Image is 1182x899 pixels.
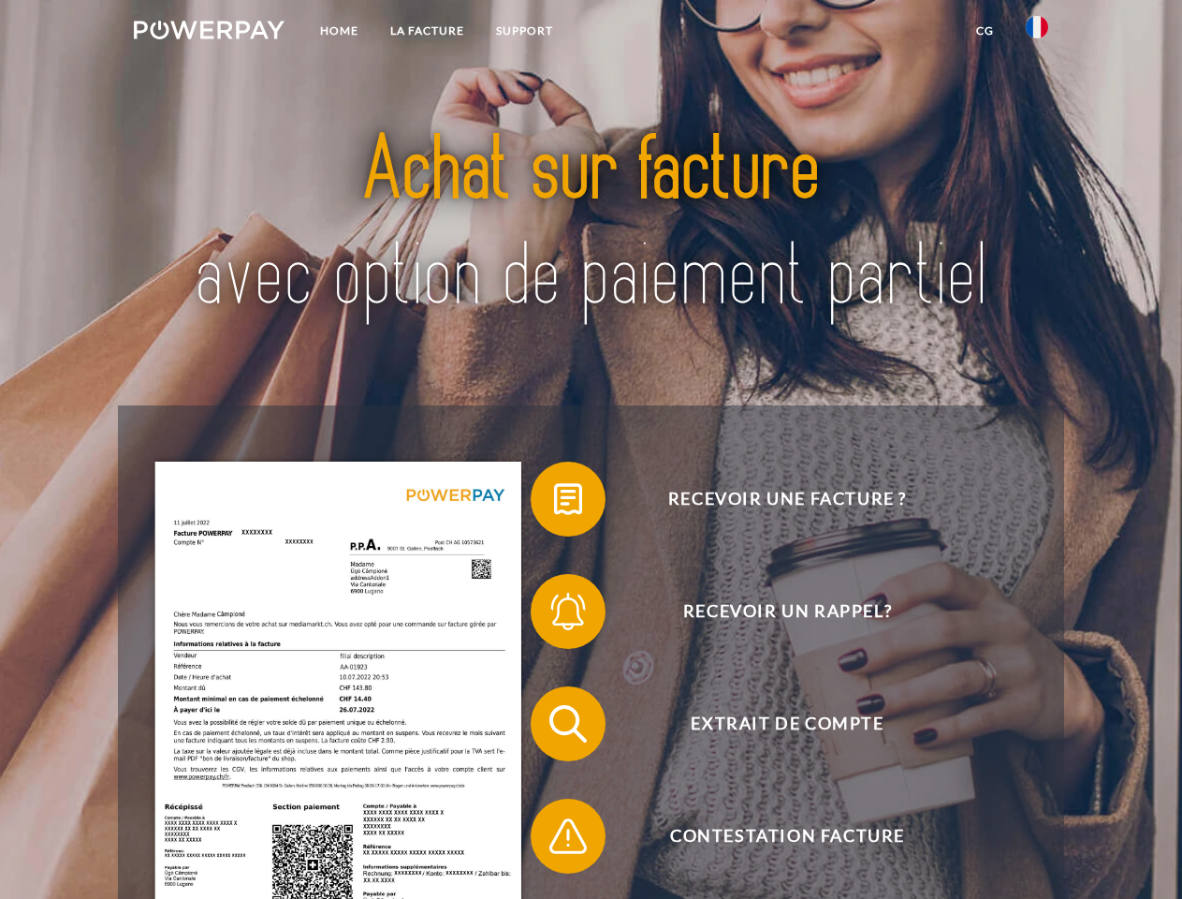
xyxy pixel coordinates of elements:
[531,462,1017,537] button: Recevoir une facture ?
[304,14,374,48] a: Home
[531,686,1017,761] button: Extrait de compte
[558,686,1016,761] span: Extrait de compte
[531,574,1017,649] button: Recevoir un rappel?
[960,14,1010,48] a: CG
[545,700,591,747] img: qb_search.svg
[480,14,569,48] a: Support
[545,813,591,860] img: qb_warning.svg
[558,462,1016,537] span: Recevoir une facture ?
[134,21,285,39] img: logo-powerpay-white.svg
[374,14,480,48] a: LA FACTURE
[179,90,1003,359] img: title-powerpay_fr.svg
[545,476,591,523] img: qb_bill.svg
[558,799,1016,874] span: Contestation Facture
[1026,16,1048,38] img: fr
[531,799,1017,874] button: Contestation Facture
[558,574,1016,649] span: Recevoir un rappel?
[545,588,591,635] img: qb_bell.svg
